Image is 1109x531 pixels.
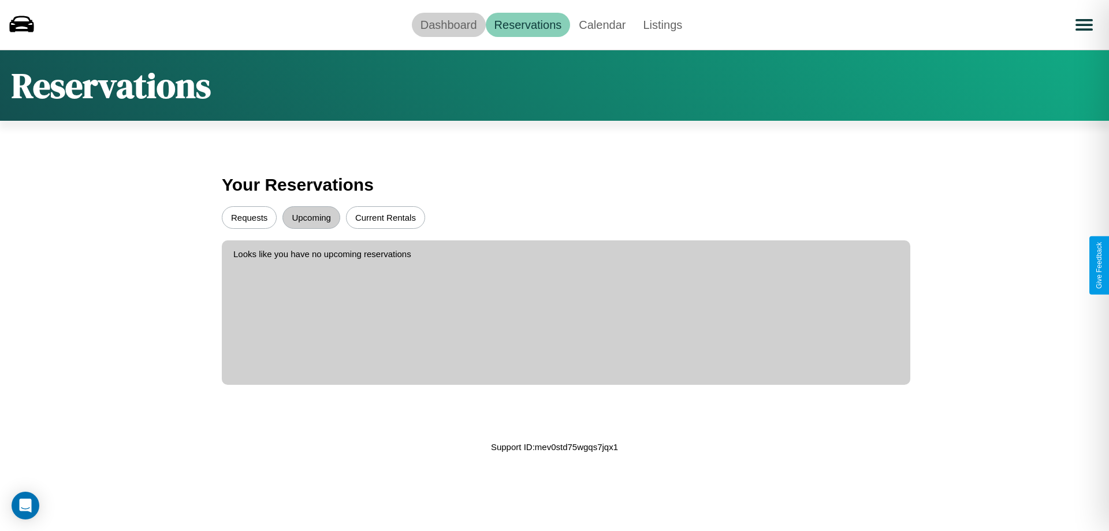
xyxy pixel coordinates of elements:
[634,13,691,37] a: Listings
[491,439,618,455] p: Support ID: mev0std75wgqs7jqx1
[12,492,39,519] div: Open Intercom Messenger
[570,13,634,37] a: Calendar
[1068,9,1100,41] button: Open menu
[222,169,887,200] h3: Your Reservations
[233,246,899,262] p: Looks like you have no upcoming reservations
[346,206,425,229] button: Current Rentals
[486,13,571,37] a: Reservations
[282,206,340,229] button: Upcoming
[12,62,211,109] h1: Reservations
[222,206,277,229] button: Requests
[1095,242,1103,289] div: Give Feedback
[412,13,486,37] a: Dashboard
